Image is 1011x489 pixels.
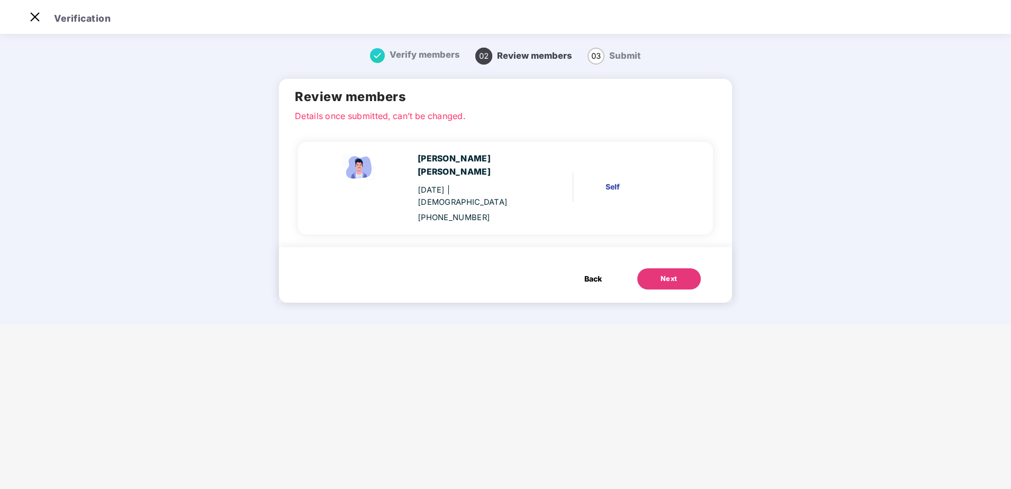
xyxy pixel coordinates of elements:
span: | [DEMOGRAPHIC_DATA] [418,185,508,207]
span: Back [584,273,602,285]
h2: Review members [295,87,716,106]
span: 03 [588,48,604,65]
div: [PERSON_NAME] [PERSON_NAME] [418,152,530,178]
div: Next [661,274,678,284]
img: svg+xml;base64,PHN2ZyB4bWxucz0iaHR0cDovL3d3dy53My5vcmcvMjAwMC9zdmciIHdpZHRoPSIxNiIgaGVpZ2h0PSIxNi... [370,48,385,63]
img: svg+xml;base64,PHN2ZyBpZD0iRW1wbG95ZWVfbWFsZSIgeG1sbnM9Imh0dHA6Ly93d3cudzMub3JnLzIwMDAvc3ZnIiB3aW... [338,152,381,182]
div: [DATE] [418,184,530,209]
span: Submit [609,50,640,61]
div: [PHONE_NUMBER] [418,212,530,224]
button: Next [637,268,701,289]
span: Verify members [390,49,459,60]
button: Back [574,268,612,289]
span: 02 [475,48,492,65]
span: Review members [497,50,572,61]
div: Self [606,181,681,193]
p: Details once submitted, can’t be changed. [295,110,716,119]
